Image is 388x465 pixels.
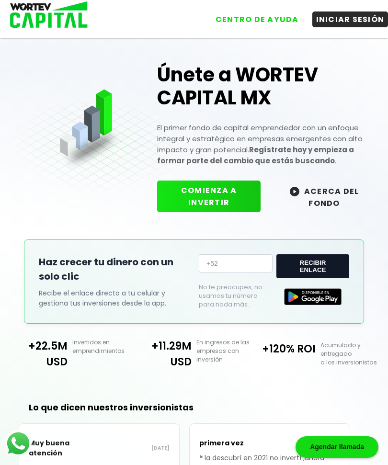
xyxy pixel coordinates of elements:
h1: Únete a WORTEV CAPITAL MX [157,63,378,109]
p: El primer fondo de capital emprendedor con un enfoque integral y estratégico en empresas emergent... [157,122,378,166]
p: primera vez [199,433,270,453]
div: Agendar llamada [296,436,378,458]
button: RECIBIR ENLACE [276,254,349,278]
a: CENTRO DE AYUDA [202,4,303,27]
button: CENTRO DE AYUDA [212,11,303,27]
p: [DATE] [270,439,340,447]
img: wortev-capital-acerca-del-fondo [290,187,299,196]
img: Google Play [284,288,342,305]
span: ❝ [199,453,205,463]
p: No te preocupes, no usamos tu número para nada más. [199,283,272,309]
img: logos_whatsapp-icon.242b2217.svg [5,430,32,457]
p: [DATE] [99,444,170,452]
p: +11.29M USD [132,338,192,370]
p: Muy buena atención [29,433,99,463]
p: Acumulado y entregado a los inversionistas [316,341,380,367]
h2: Haz crecer tu dinero con un solo clic [39,255,189,284]
p: +22.5M USD [8,338,68,370]
strong: Regístrate hoy y empieza a formar parte del cambio que estás buscando [157,145,354,166]
p: En ingresos de las empresas con inversión [192,338,256,364]
a: COMIENZA A INVERTIR [157,197,270,208]
p: +120% ROI [256,341,316,357]
button: ACERCA DEL FONDO [270,181,378,213]
p: Recibe el enlace directo a tu celular y gestiona tus inversiones desde la app. [39,288,189,308]
p: Invertidos en emprendimientos [68,338,132,355]
button: COMIENZA A INVERTIR [157,181,261,212]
